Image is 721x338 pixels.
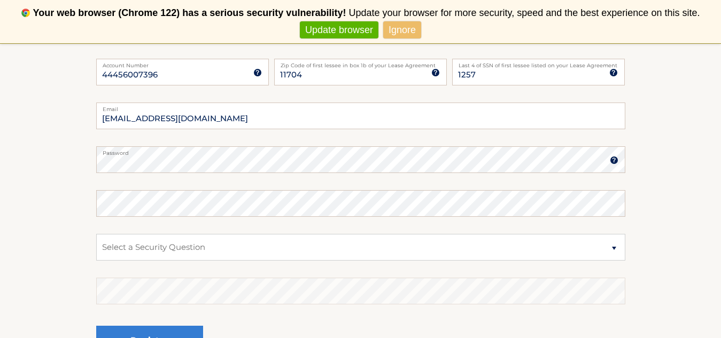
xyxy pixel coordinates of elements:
[253,68,262,77] img: tooltip.svg
[33,7,346,18] b: Your web browser (Chrome 122) has a serious security vulnerability!
[609,68,618,77] img: tooltip.svg
[274,59,447,85] input: Zip Code
[348,7,700,18] span: Update your browser for more security, speed and the best experience on this site.
[383,21,421,39] a: Ignore
[452,59,625,67] label: Last 4 of SSN of first lessee listed on your Lease Agreement
[274,59,447,67] label: Zip Code of first lessee in box 1b of your Lease Agreement
[300,21,378,39] a: Update browser
[431,68,440,77] img: tooltip.svg
[452,59,625,85] input: SSN or EIN (last 4 digits only)
[96,59,269,85] input: Account Number
[96,103,625,129] input: Email
[96,146,625,155] label: Password
[96,103,625,111] label: Email
[610,156,618,164] img: tooltip.svg
[96,59,269,67] label: Account Number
